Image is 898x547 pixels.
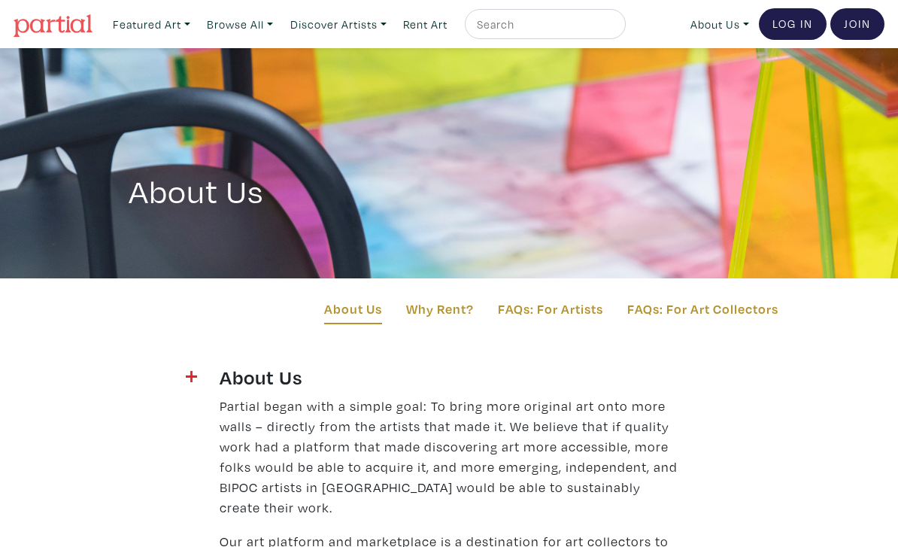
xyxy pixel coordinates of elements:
a: FAQs: For Artists [498,299,603,319]
p: Partial began with a simple goal: To bring more original art onto more walls – directly from the ... [220,396,678,518]
a: Featured Art [106,9,197,40]
h4: About Us [220,365,678,389]
a: Rent Art [396,9,454,40]
a: About Us [324,299,382,324]
img: plus.svg [186,371,197,382]
a: Why Rent? [406,299,474,319]
a: Join [830,8,884,40]
input: Search [475,15,611,34]
h1: About Us [129,129,769,211]
a: About Us [684,9,756,40]
a: Browse All [200,9,280,40]
a: FAQs: For Art Collectors [627,299,778,319]
a: Discover Artists [284,9,393,40]
a: Log In [759,8,827,40]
